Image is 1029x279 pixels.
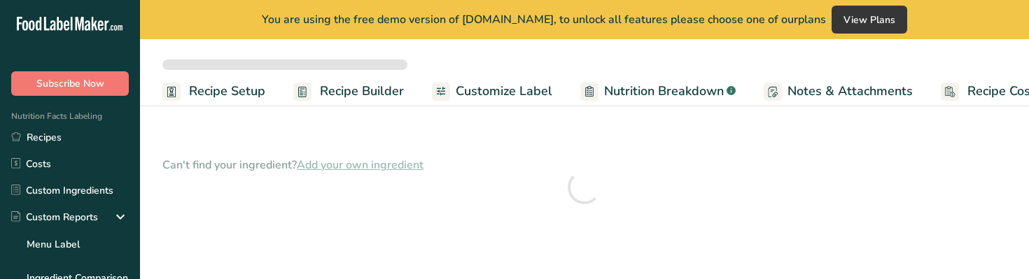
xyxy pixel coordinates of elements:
[162,76,265,107] a: Recipe Setup
[262,11,826,28] span: You are using the free demo version of [DOMAIN_NAME], to unlock all features please choose one of...
[432,76,552,107] a: Customize Label
[11,71,129,96] button: Subscribe Now
[456,82,552,101] span: Customize Label
[604,82,724,101] span: Nutrition Breakdown
[320,82,404,101] span: Recipe Builder
[798,12,826,27] span: plans
[36,76,104,91] span: Subscribe Now
[11,210,98,224] div: Custom Reports
[293,76,404,107] a: Recipe Builder
[580,76,736,107] a: Nutrition Breakdown
[843,13,895,27] span: View Plans
[764,76,913,107] a: Notes & Attachments
[832,6,907,34] button: View Plans
[787,82,913,101] span: Notes & Attachments
[189,82,265,101] span: Recipe Setup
